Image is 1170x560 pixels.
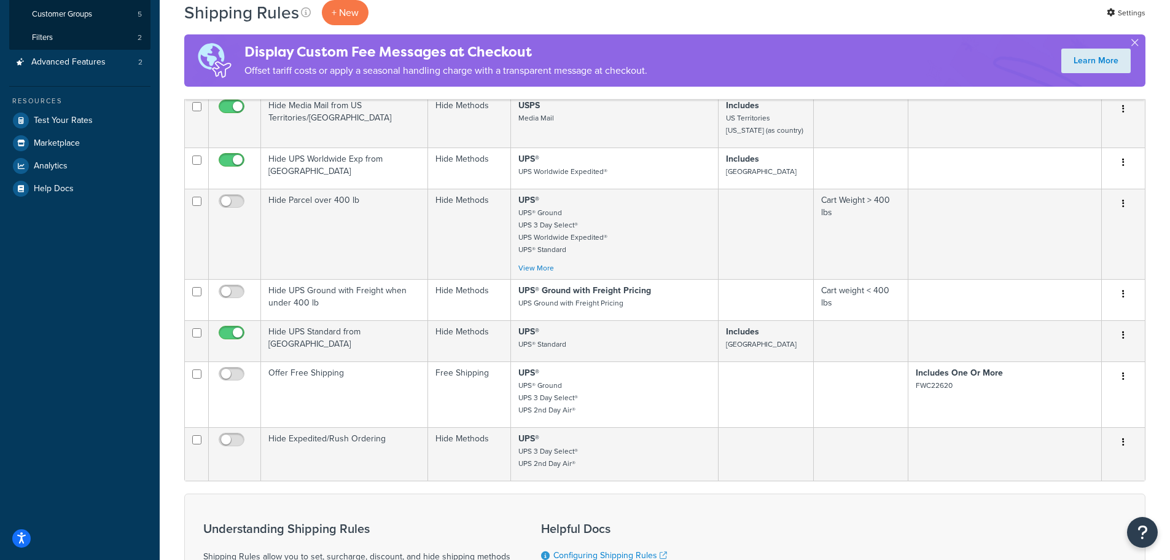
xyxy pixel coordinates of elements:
small: UPS Worldwide Expedited® [518,166,607,177]
h1: Shipping Rules [184,1,299,25]
strong: UPS® [518,325,539,338]
span: Analytics [34,161,68,172]
td: Hide UPS Ground with Freight when under 400 lb [261,279,428,320]
strong: USPS [518,99,540,112]
small: UPS® Ground UPS 3 Day Select® UPS Worldwide Expedited® UPS® Standard [518,207,607,255]
span: Help Docs [34,184,74,194]
td: Hide Methods [428,320,511,361]
h3: Understanding Shipping Rules [203,522,510,535]
strong: UPS® [518,432,539,445]
td: Cart weight < 400 lbs [814,279,908,320]
a: Marketplace [9,132,150,154]
small: UPS® Standard [518,339,566,350]
strong: UPS® [518,366,539,379]
span: Filters [32,33,53,43]
a: Help Docs [9,178,150,200]
li: Filters [9,26,150,49]
strong: Includes [726,152,759,165]
a: Test Your Rates [9,109,150,132]
strong: Includes [726,99,759,112]
strong: UPS® [518,152,539,165]
td: Hide Parcel over 400 lb [261,189,428,279]
a: Settings [1107,4,1145,22]
span: Advanced Features [31,57,106,68]
h4: Display Custom Fee Messages at Checkout [244,42,647,62]
small: UPS Ground with Freight Pricing [518,298,623,309]
strong: Includes [726,325,759,338]
span: Marketplace [34,138,80,149]
a: Customer Groups 5 [9,3,150,26]
strong: Includes One Or More [916,366,1003,379]
small: Media Mail [518,112,554,124]
td: Cart Weight > 400 lbs [814,189,908,279]
td: Hide Methods [428,189,511,279]
small: FWC22620 [916,380,953,391]
p: Offset tariff costs or apply a seasonal handling charge with a transparent message at checkout. [244,62,647,79]
strong: UPS® [518,194,539,207]
span: Test Your Rates [34,116,93,126]
small: UPS® Ground UPS 3 Day Select® UPS 2nd Day Air® [518,380,578,416]
span: 2 [138,33,142,43]
div: Resources [9,96,150,106]
small: [GEOGRAPHIC_DATA] [726,339,797,350]
span: 5 [138,9,142,20]
small: UPS 3 Day Select® UPS 2nd Day Air® [518,446,578,469]
h3: Helpful Docs [541,522,743,535]
td: Free Shipping [428,361,511,427]
a: Analytics [9,155,150,177]
td: Hide Methods [428,427,511,481]
td: Hide UPS Standard from [GEOGRAPHIC_DATA] [261,320,428,361]
li: Customer Groups [9,3,150,26]
a: Advanced Features 2 [9,51,150,74]
small: US Territories [US_STATE] (as country) [726,112,803,136]
li: Advanced Features [9,51,150,74]
a: View More [518,262,554,274]
a: Learn More [1061,49,1131,73]
span: 2 [138,57,142,68]
small: [GEOGRAPHIC_DATA] [726,166,797,177]
td: Hide Methods [428,279,511,320]
td: Hide Expedited/Rush Ordering [261,427,428,481]
button: Open Resource Center [1127,517,1158,548]
td: Hide Media Mail from US Territories/[GEOGRAPHIC_DATA] [261,94,428,148]
span: Customer Groups [32,9,92,20]
td: Hide UPS Worldwide Exp from [GEOGRAPHIC_DATA] [261,148,428,189]
td: Offer Free Shipping [261,361,428,427]
td: Hide Methods [428,148,511,189]
a: Filters 2 [9,26,150,49]
td: Hide Methods [428,94,511,148]
strong: UPS® Ground with Freight Pricing [518,284,651,297]
img: duties-banner-06bc72dcb5fe05cb3f9472aba00be2ae8eb53ab6f0d8bb03d382ba314ac3c341.png [184,34,244,87]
